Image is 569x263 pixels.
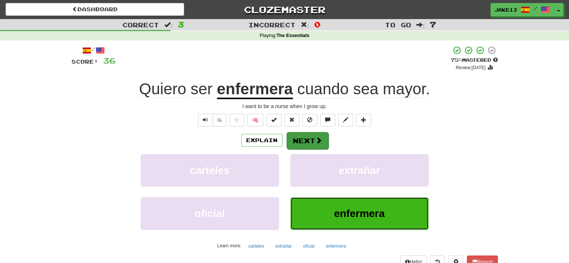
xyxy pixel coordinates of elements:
button: carteles [244,241,268,252]
a: Clozemaster [195,3,374,16]
span: : [164,22,172,28]
span: sea [353,80,379,98]
button: 🧠 [247,114,263,126]
button: oficial [141,197,279,230]
span: mayor [383,80,425,98]
span: Quiero [139,80,186,98]
button: Edit sentence (alt+d) [338,114,353,126]
span: . [293,80,430,98]
button: Add to collection (alt+a) [356,114,371,126]
button: Explain [241,134,282,147]
div: Text-to-speech controls [196,114,227,126]
div: Mastered [451,57,498,64]
span: jake13 [495,6,517,13]
span: 3 [178,20,184,29]
span: Score: [71,58,98,65]
button: enfermera [290,197,429,230]
button: Favorite sentence (alt+f) [229,114,244,126]
button: extrañar [290,154,429,187]
button: Set this sentence to 100% Mastered (alt+m) [266,114,281,126]
small: Learn more: [217,243,241,248]
span: enfermera [334,208,385,219]
span: 75 % [451,57,462,63]
span: / [533,6,537,11]
span: To go [385,21,411,28]
span: 7 [430,20,436,29]
span: Correct [122,21,159,28]
span: ser [191,80,212,98]
div: / [71,46,116,55]
a: jake13 / [490,3,554,16]
button: Play sentence audio (ctl+space) [198,114,213,126]
button: ½ [212,114,227,126]
div: I want to be a nurse when I grow up. [71,103,498,110]
span: 36 [103,56,116,65]
button: Next [287,132,328,149]
small: Review: [DATE] [456,65,486,70]
span: extrañar [339,165,380,176]
button: Ignore sentence (alt+i) [302,114,317,126]
span: : [301,22,309,28]
span: oficial [195,208,225,219]
span: cuando [297,80,349,98]
button: oficial [299,241,319,252]
button: extrañar [271,241,296,252]
u: enfermera [217,80,293,99]
span: : [416,22,425,28]
span: Incorrect [248,21,296,28]
span: 0 [314,20,321,29]
button: carteles [141,154,279,187]
strong: The Essentials [276,33,309,38]
button: Discuss sentence (alt+u) [320,114,335,126]
a: Dashboard [6,3,184,16]
span: carteles [190,165,230,176]
button: Reset to 0% Mastered (alt+r) [284,114,299,126]
button: enfermera [322,241,351,252]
